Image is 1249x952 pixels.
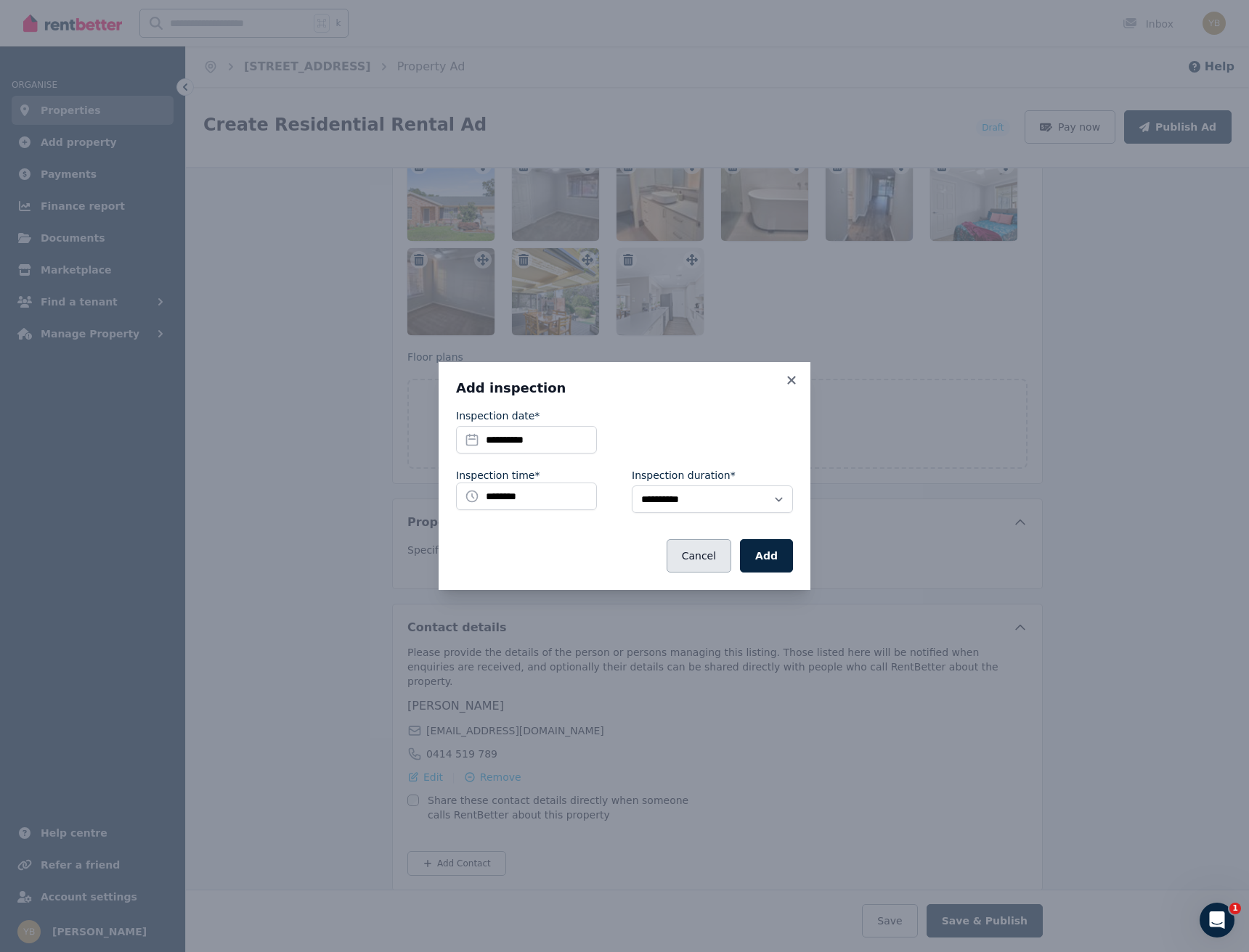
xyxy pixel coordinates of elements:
[740,539,793,573] button: Add
[456,379,793,397] h3: Add inspection
[632,468,736,483] label: Inspection duration*
[1229,903,1241,914] span: 1
[667,539,731,573] button: Cancel
[1200,903,1234,937] iframe: Intercom live chat
[456,468,540,483] label: Inspection time*
[456,409,540,423] label: Inspection date*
